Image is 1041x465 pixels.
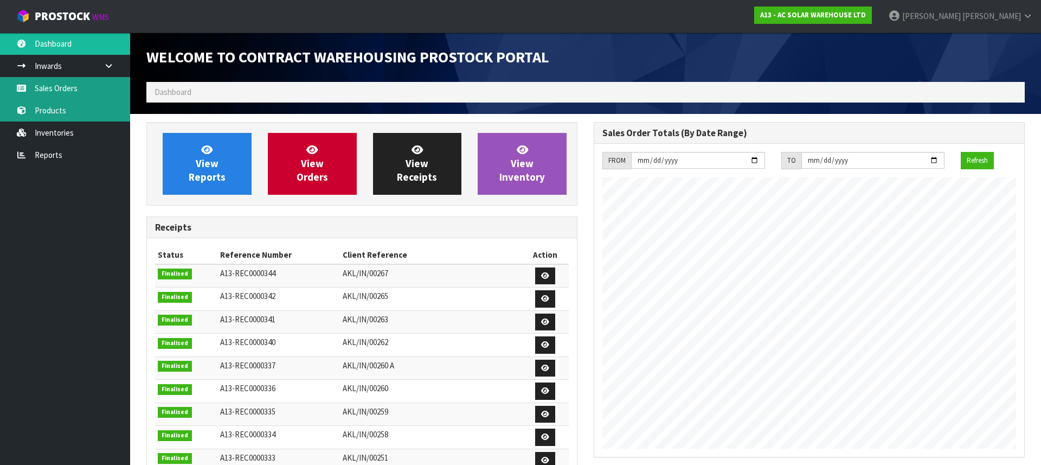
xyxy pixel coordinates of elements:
span: Finalised [158,407,192,418]
span: Finalised [158,361,192,372]
h3: Receipts [155,222,569,233]
th: Status [155,246,217,264]
a: ViewReports [163,133,252,195]
span: AKL/IN/00258 [343,429,388,439]
span: A13-REC0000337 [220,360,275,371]
span: A13-REC0000340 [220,337,275,347]
button: Refresh [961,152,994,169]
span: View Inventory [499,143,545,184]
span: View Orders [297,143,328,184]
span: AKL/IN/00259 [343,406,388,417]
img: cube-alt.png [16,9,30,23]
span: Finalised [158,292,192,303]
span: A13-REC0000333 [220,453,275,463]
span: Finalised [158,384,192,395]
span: A13-REC0000336 [220,383,275,393]
a: ViewInventory [478,133,567,195]
span: AKL/IN/00251 [343,453,388,463]
th: Client Reference [340,246,521,264]
span: A13-REC0000341 [220,314,275,324]
th: Reference Number [217,246,340,264]
strong: A13 - AC SOLAR WAREHOUSE LTD [760,10,866,20]
span: Finalised [158,453,192,464]
a: ViewOrders [268,133,357,195]
div: FROM [602,152,631,169]
span: A13-REC0000334 [220,429,275,439]
span: Finalised [158,269,192,279]
span: Dashboard [155,87,191,97]
span: AKL/IN/00262 [343,337,388,347]
span: A13-REC0000344 [220,268,275,278]
span: AKL/IN/00260 A [343,360,394,371]
h3: Sales Order Totals (By Date Range) [602,128,1016,138]
span: Finalised [158,430,192,441]
th: Action [521,246,569,264]
a: ViewReceipts [373,133,462,195]
span: Finalised [158,338,192,349]
span: AKL/IN/00267 [343,268,388,278]
span: AKL/IN/00263 [343,314,388,324]
span: [PERSON_NAME] [962,11,1021,21]
span: A13-REC0000335 [220,406,275,417]
span: View Receipts [397,143,437,184]
span: View Reports [189,143,226,184]
span: Welcome to Contract Warehousing ProStock Portal [146,47,549,67]
span: Finalised [158,315,192,326]
span: ProStock [35,9,90,23]
span: [PERSON_NAME] [902,11,961,21]
small: WMS [92,12,109,22]
span: AKL/IN/00260 [343,383,388,393]
span: AKL/IN/00265 [343,291,388,301]
span: A13-REC0000342 [220,291,275,301]
div: TO [781,152,801,169]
